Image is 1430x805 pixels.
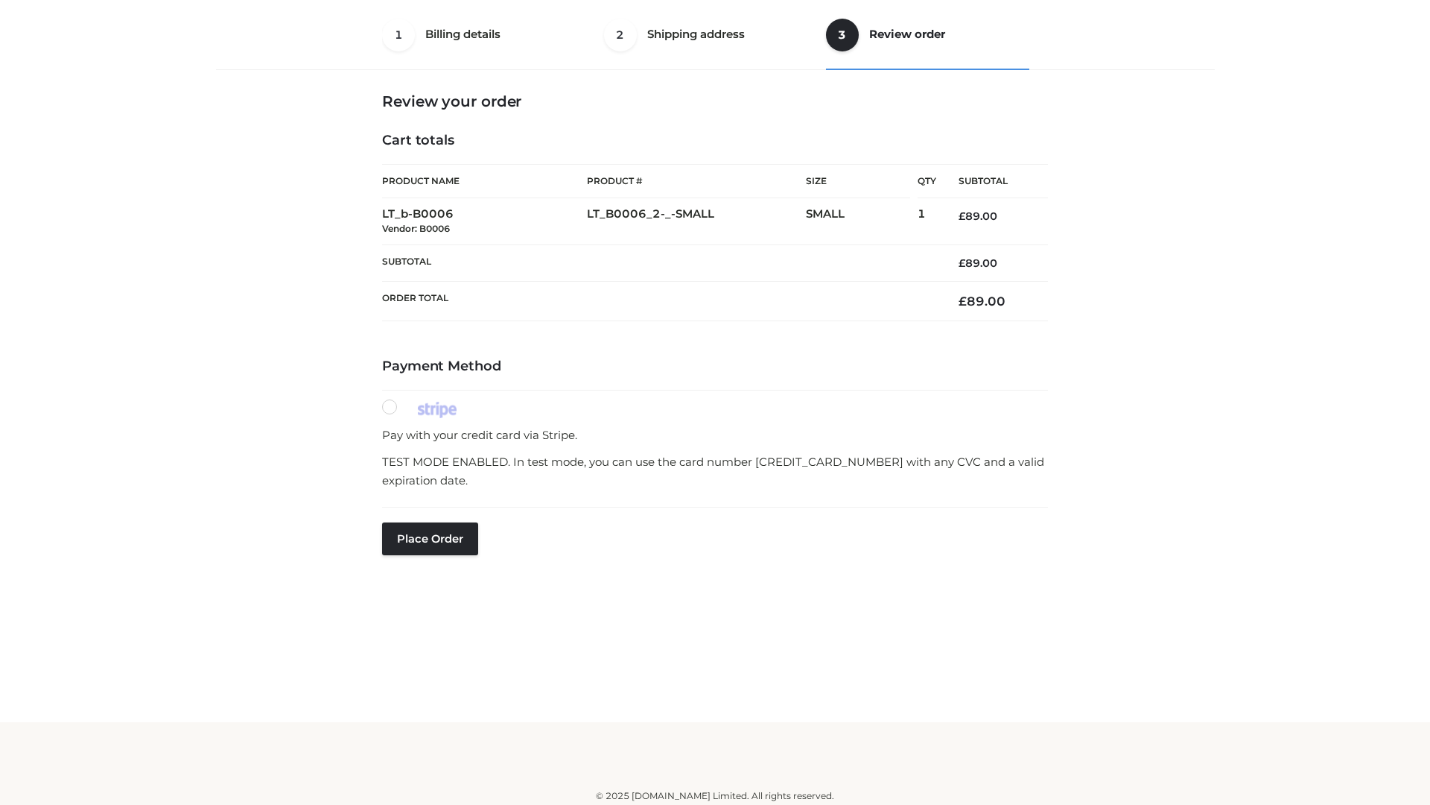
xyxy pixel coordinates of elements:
[959,294,1005,309] bdi: 89.00
[221,789,1209,804] div: © 2025 [DOMAIN_NAME] Limited. All rights reserved.
[382,359,1048,375] h4: Payment Method
[382,282,936,321] th: Order Total
[382,92,1048,110] h3: Review your order
[382,523,478,555] button: Place order
[918,198,936,245] td: 1
[587,198,806,245] td: LT_B0006_2-_-SMALL
[918,164,936,198] th: Qty
[959,209,997,223] bdi: 89.00
[382,223,450,234] small: Vendor: B0006
[959,294,967,309] span: £
[959,209,965,223] span: £
[382,133,1048,149] h4: Cart totals
[382,426,1048,445] p: Pay with your credit card via Stripe.
[959,256,997,270] bdi: 89.00
[382,198,587,245] td: LT_b-B0006
[806,165,910,198] th: Size
[936,165,1048,198] th: Subtotal
[382,244,936,281] th: Subtotal
[587,164,806,198] th: Product #
[382,452,1048,490] p: TEST MODE ENABLED. In test mode, you can use the card number [CREDIT_CARD_NUMBER] with any CVC an...
[806,198,918,245] td: SMALL
[959,256,965,270] span: £
[382,164,587,198] th: Product Name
